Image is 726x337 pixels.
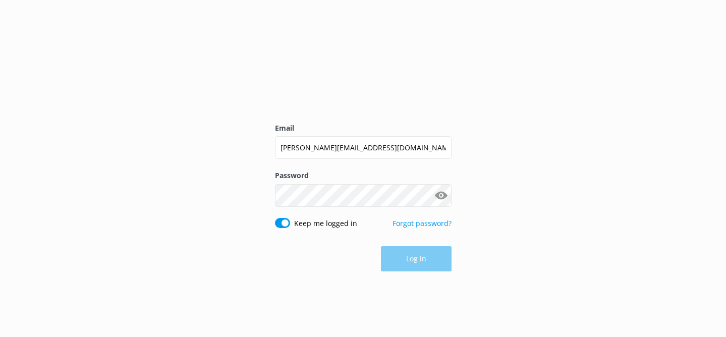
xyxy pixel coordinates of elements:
button: Show password [431,185,452,205]
input: user@emailaddress.com [275,136,452,159]
label: Keep me logged in [294,218,357,229]
a: Forgot password? [393,218,452,228]
label: Password [275,170,452,181]
label: Email [275,123,452,134]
